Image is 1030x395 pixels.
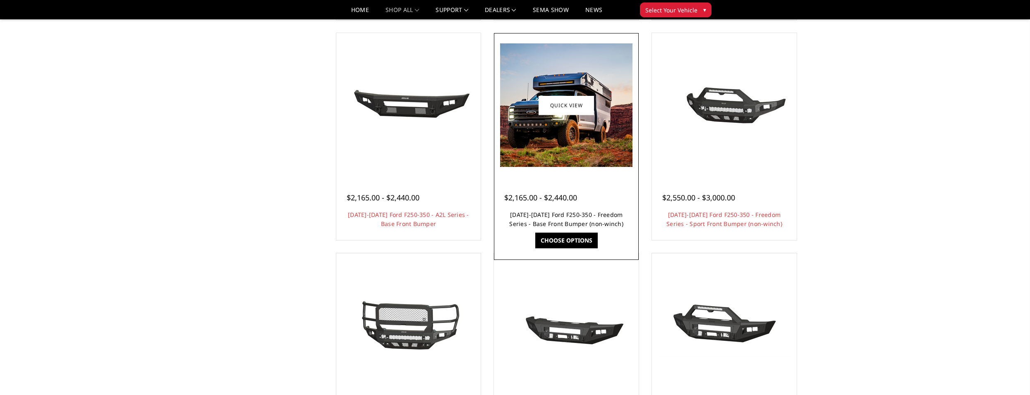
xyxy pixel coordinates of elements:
img: 2023-2025 Ford F250-350 - Freedom Series - Sport Front Bumper (non-winch) [658,74,790,136]
a: 2023-2025 Ford F250-350 - Freedom Series - Sport Front Bumper (non-winch) Multiple lighting options [654,35,795,176]
span: ▾ [703,5,706,14]
span: $2,165.00 - $2,440.00 [347,193,419,202]
a: Dealers [485,7,516,19]
a: [DATE]-[DATE] Ford F250-350 - Freedom Series - Sport Front Bumper (non-winch) [666,211,782,228]
a: Home [351,7,369,19]
img: 2023-2025 Ford F250-350 - A2L Series - Base Front Bumper [342,75,474,136]
a: SEMA Show [533,7,569,19]
img: 2023-2025 Ford F250-350 - Freedom Series - Base Front Bumper (non-winch) [500,43,632,167]
a: Support [436,7,468,19]
span: $2,550.00 - $3,000.00 [662,193,735,202]
a: News [585,7,602,19]
a: Choose Options [535,233,598,248]
a: Quick view [539,95,594,115]
a: 2023-2025 Ford F250-350 - Freedom Series - Base Front Bumper (non-winch) 2023-2025 Ford F250-350 ... [496,35,637,176]
a: [DATE]-[DATE] Ford F250-350 - A2L Series - Base Front Bumper [348,211,469,228]
span: Select Your Vehicle [645,6,697,14]
button: Select Your Vehicle [640,2,711,17]
a: 2023-2025 Ford F250-350 - A2L Series - Base Front Bumper [338,35,479,176]
a: [DATE]-[DATE] Ford F250-350 - Freedom Series - Base Front Bumper (non-winch) [509,211,623,228]
iframe: Chat Widget [989,355,1030,395]
a: shop all [386,7,419,19]
span: $2,165.00 - $2,440.00 [504,193,577,202]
